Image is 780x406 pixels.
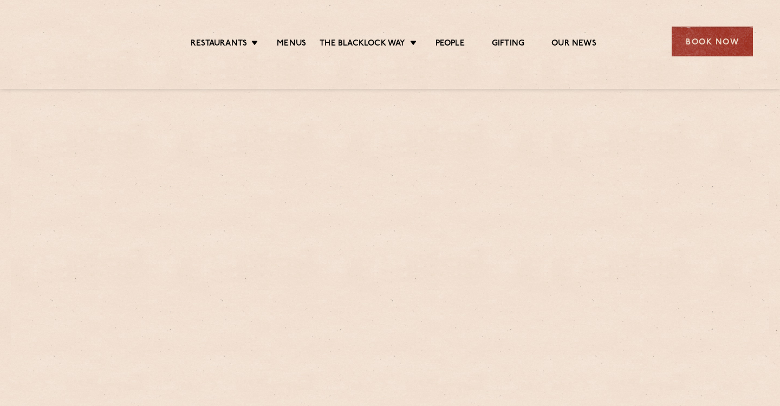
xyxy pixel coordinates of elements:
[435,38,465,50] a: People
[492,38,524,50] a: Gifting
[27,10,121,73] img: svg%3E
[277,38,306,50] a: Menus
[191,38,247,50] a: Restaurants
[320,38,405,50] a: The Blacklock Way
[672,27,753,56] div: Book Now
[551,38,596,50] a: Our News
